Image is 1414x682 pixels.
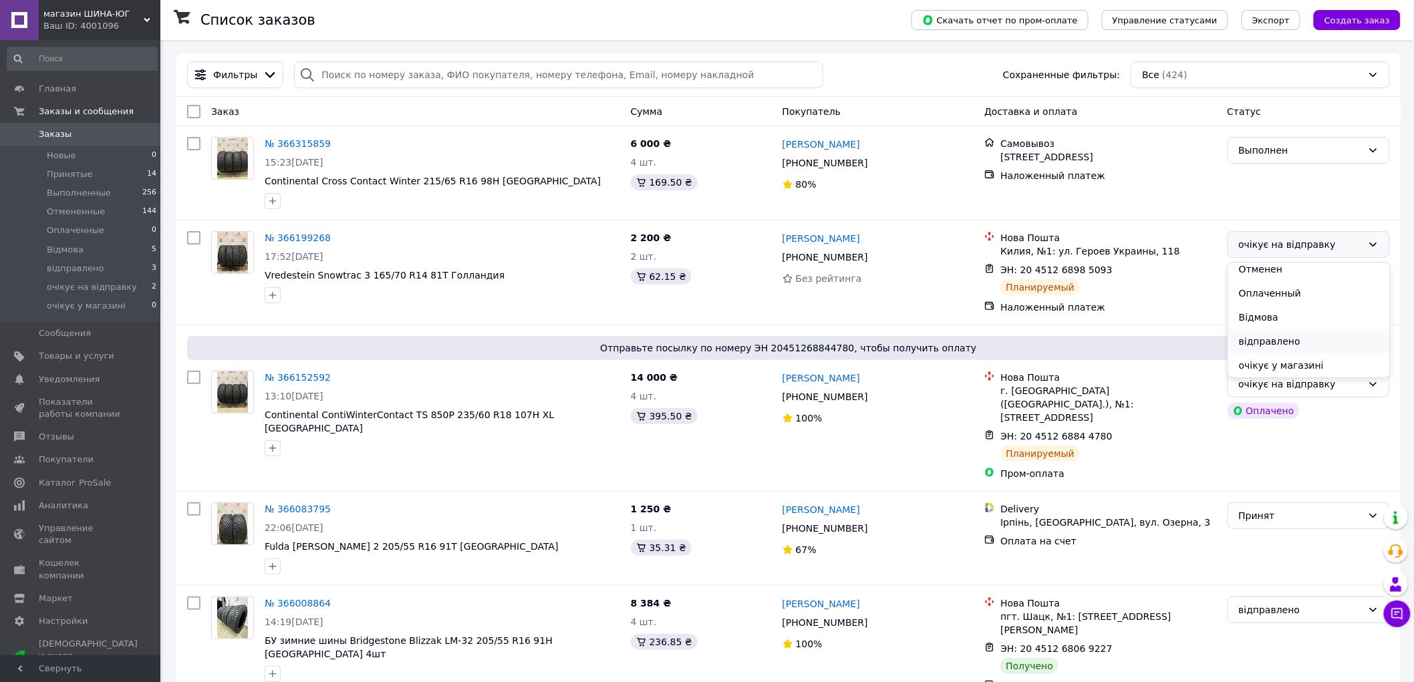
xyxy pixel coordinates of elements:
[1000,502,1216,516] div: Delivery
[39,592,73,605] span: Маркет
[47,150,76,162] span: Новые
[1324,15,1390,25] span: Создать заказ
[1314,10,1401,30] button: Создать заказ
[211,502,254,545] a: Фото товару
[1000,516,1216,529] div: Ірпінь, [GEOGRAPHIC_DATA], вул. Озерна, 3
[1003,68,1120,81] span: Сохраненные фильтры:
[1228,257,1390,281] li: Отменен
[1000,431,1113,442] span: ЭН: 20 4512 6884 4780
[265,138,331,149] a: № 366315859
[211,106,239,117] span: Заказ
[265,617,323,627] span: 14:19[DATE]
[1000,137,1216,150] div: Самовывоз
[1252,15,1290,25] span: Экспорт
[984,106,1077,117] span: Доставка и оплата
[783,232,860,245] a: [PERSON_NAME]
[7,47,158,71] input: Поиск
[631,174,698,190] div: 169.50 ₴
[1162,69,1187,80] span: (424)
[1239,377,1363,391] div: очікує на відправку
[39,106,134,118] span: Заказы и сообщения
[1000,265,1113,275] span: ЭН: 20 4512 6898 5093
[1113,15,1218,25] span: Управление статусами
[43,20,160,32] div: Ваш ID: 4001096
[783,597,860,611] a: [PERSON_NAME]
[211,137,254,180] a: Фото товару
[780,154,871,172] div: [PHONE_NUMBER]
[47,300,126,312] span: очікує у магазині
[39,128,72,140] span: Заказы
[631,232,672,243] span: 2 200 ₴
[211,371,254,413] a: Фото товару
[796,544,817,555] span: 67%
[39,638,138,675] span: [DEMOGRAPHIC_DATA] и счета
[1000,231,1216,244] div: Нова Пошта
[43,8,144,20] span: магазин ШИНА-ЮГ
[39,500,88,512] span: Аналитика
[217,503,249,544] img: Фото товару
[265,270,505,281] a: Vredestein Snowtrac 3 165/70 R14 81T Голландия
[265,635,553,659] a: БУ зимние шины Bridgestone Blizzak LM-32 205/55 R16 91H [GEOGRAPHIC_DATA] 4шт
[1239,508,1363,523] div: Принят
[265,251,323,262] span: 17:52[DATE]
[780,387,871,406] div: [PHONE_NUMBER]
[1000,534,1216,548] div: Оплата на счет
[213,68,257,81] span: Фильтры
[152,263,156,275] span: 3
[39,557,124,581] span: Кошелек компании
[1228,329,1390,353] li: відправлено
[217,138,249,179] img: Фото товару
[1000,150,1216,164] div: [STREET_ADDRESS]
[47,244,84,256] span: Відмова
[1242,10,1300,30] button: Экспорт
[1228,353,1390,377] li: очікує у магазині
[265,522,323,533] span: 22:06[DATE]
[631,106,663,117] span: Сумма
[265,232,331,243] a: № 366199268
[39,327,91,339] span: Сообщения
[152,244,156,256] span: 5
[217,597,249,639] img: Фото товару
[1000,244,1216,258] div: Килия, №1: ул. Героев Украины, 118
[1228,305,1390,329] li: Відмова
[142,187,156,199] span: 256
[1000,596,1216,610] div: Нова Пошта
[783,106,841,117] span: Покупатель
[1239,143,1363,158] div: Выполнен
[217,371,249,413] img: Фото товару
[1000,169,1216,182] div: Наложенный платеж
[1000,610,1216,637] div: пгт. Шацк, №1: [STREET_ADDRESS][PERSON_NAME]
[631,598,672,609] span: 8 384 ₴
[147,168,156,180] span: 14
[631,540,692,556] div: 35.31 ₴
[39,477,111,489] span: Каталог ProSale
[217,232,249,273] img: Фото товару
[1000,467,1216,480] div: Пром-оплата
[265,391,323,401] span: 13:10[DATE]
[294,61,823,88] input: Поиск по номеру заказа, ФИО покупателя, номеру телефона, Email, номеру накладной
[1228,106,1262,117] span: Статус
[631,634,698,650] div: 236.85 ₴
[631,391,657,401] span: 4 шт.
[1000,301,1216,314] div: Наложенный платеж
[1000,658,1058,674] div: Получено
[1000,446,1080,462] div: Планируемый
[1142,68,1159,81] span: Все
[265,541,559,552] span: Fulda [PERSON_NAME] 2 205/55 R16 91T [GEOGRAPHIC_DATA]
[796,413,823,423] span: 100%
[631,522,657,533] span: 1 шт.
[631,372,678,383] span: 14 000 ₴
[783,138,860,151] a: [PERSON_NAME]
[911,10,1089,30] button: Скачать отчет по пром-оплате
[796,273,862,284] span: Без рейтинга
[47,224,104,236] span: Оплаченные
[152,150,156,162] span: 0
[1102,10,1228,30] button: Управление статусами
[631,157,657,168] span: 4 шт.
[265,176,601,186] a: Continental Cross Contact Winter 215/65 R16 98H [GEOGRAPHIC_DATA]
[47,281,137,293] span: очікує на відправку
[631,504,672,514] span: 1 250 ₴
[1000,384,1216,424] div: г. [GEOGRAPHIC_DATA] ([GEOGRAPHIC_DATA].), №1: [STREET_ADDRESS]
[922,14,1078,26] span: Скачать отчет по пром-оплате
